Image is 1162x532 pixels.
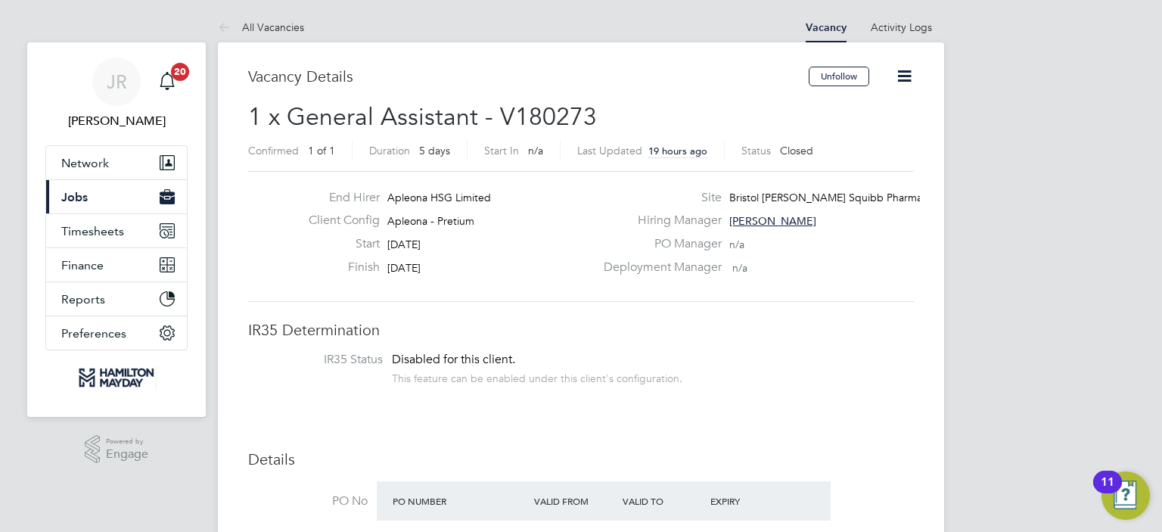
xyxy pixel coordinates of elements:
label: Confirmed [248,144,299,157]
h3: Vacancy Details [248,67,809,86]
h3: Details [248,450,914,469]
div: Expiry [707,487,795,515]
span: n/a [729,238,744,251]
button: Network [46,146,187,179]
button: Jobs [46,180,187,213]
span: Finance [61,258,104,272]
label: IR35 Status [263,352,383,368]
span: Preferences [61,326,126,341]
label: Hiring Manager [595,213,722,229]
div: This feature can be enabled under this client's configuration. [392,368,682,385]
a: Activity Logs [871,20,932,34]
button: Reports [46,282,187,316]
span: [DATE] [387,261,421,275]
button: Timesheets [46,214,187,247]
span: Reports [61,292,105,306]
span: Apleona HSG Limited [387,191,491,204]
label: Last Updated [577,144,642,157]
span: n/a [732,261,747,275]
button: Unfollow [809,67,869,86]
span: Jobs [61,190,88,204]
span: [PERSON_NAME] [729,214,816,228]
a: 20 [152,58,182,106]
span: Engage [106,448,148,461]
label: Duration [369,144,410,157]
label: Finish [297,260,380,275]
div: Valid From [530,487,619,515]
a: Powered byEngage [85,435,149,464]
span: 19 hours ago [648,145,707,157]
label: Client Config [297,213,380,229]
a: Vacancy [806,21,847,34]
span: Bristol [PERSON_NAME] Squibb Pharmaceuticals… [729,191,974,204]
span: Closed [780,144,813,157]
nav: Main navigation [27,42,206,417]
h3: IR35 Determination [248,320,914,340]
div: 11 [1101,482,1114,502]
button: Open Resource Center, 11 new notifications [1101,471,1150,520]
span: Timesheets [61,224,124,238]
label: Start [297,236,380,252]
span: Powered by [106,435,148,448]
span: n/a [528,144,543,157]
span: [DATE] [387,238,421,251]
a: Go to home page [45,366,188,390]
label: Deployment Manager [595,260,722,275]
label: Start In [484,144,519,157]
span: 20 [171,63,189,81]
span: Apleona - Pretium [387,214,474,228]
span: Jordan Richardson [45,112,188,130]
a: JR[PERSON_NAME] [45,58,188,130]
span: Disabled for this client. [392,352,515,367]
span: 5 days [419,144,450,157]
label: End Hirer [297,190,380,206]
span: 1 of 1 [308,144,335,157]
span: JR [107,72,127,92]
a: All Vacancies [218,20,304,34]
img: hamiltonmayday-logo-retina.png [76,366,156,390]
span: 1 x General Assistant - V180273 [248,102,597,132]
div: Valid To [619,487,707,515]
span: Network [61,156,109,170]
button: Preferences [46,316,187,350]
button: Finance [46,248,187,282]
div: PO Number [389,487,530,515]
label: Status [741,144,771,157]
label: PO Manager [595,236,722,252]
label: PO No [248,493,368,509]
label: Site [595,190,722,206]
